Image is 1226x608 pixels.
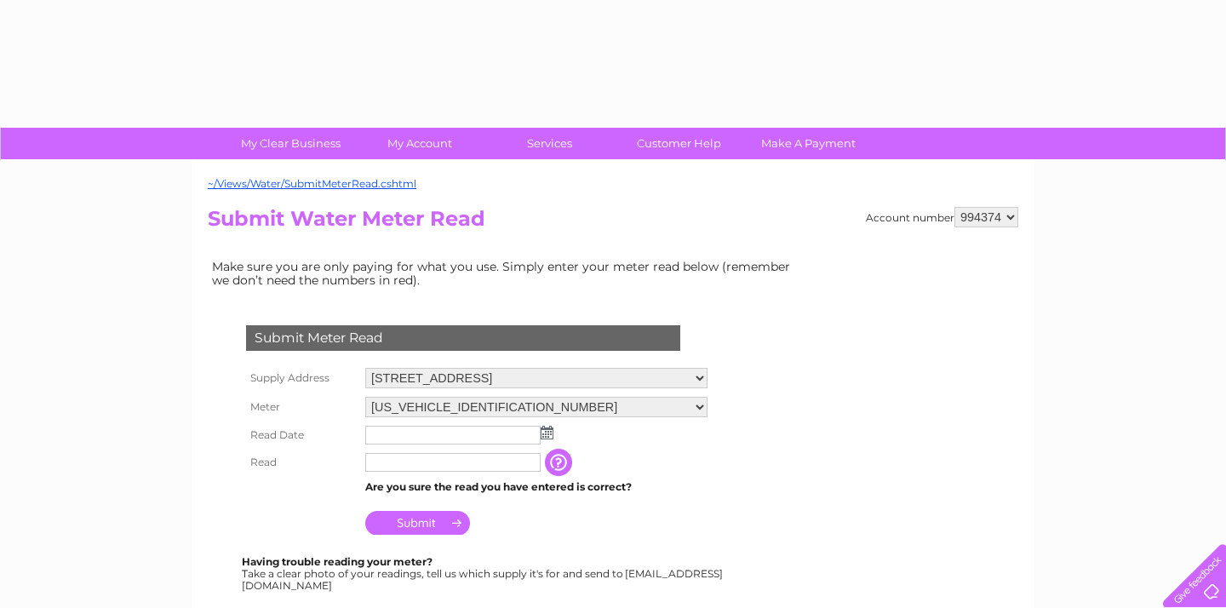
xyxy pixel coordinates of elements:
[242,449,361,476] th: Read
[350,128,490,159] a: My Account
[208,207,1018,239] h2: Submit Water Meter Read
[246,325,680,351] div: Submit Meter Read
[365,511,470,535] input: Submit
[242,422,361,449] th: Read Date
[479,128,620,159] a: Services
[208,177,416,190] a: ~/Views/Water/SubmitMeterRead.cshtml
[221,128,361,159] a: My Clear Business
[609,128,749,159] a: Customer Help
[361,476,712,498] td: Are you sure the read you have entered is correct?
[242,556,725,591] div: Take a clear photo of your readings, tell us which supply it's for and send to [EMAIL_ADDRESS][DO...
[866,207,1018,227] div: Account number
[738,128,879,159] a: Make A Payment
[242,555,433,568] b: Having trouble reading your meter?
[242,393,361,422] th: Meter
[541,426,553,439] img: ...
[242,364,361,393] th: Supply Address
[545,449,576,476] input: Information
[208,255,804,291] td: Make sure you are only paying for what you use. Simply enter your meter read below (remember we d...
